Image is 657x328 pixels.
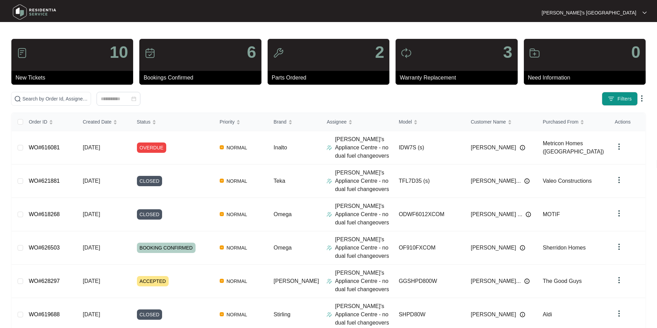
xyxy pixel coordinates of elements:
span: NORMAL [224,244,250,252]
a: WO#618268 [29,211,60,217]
span: Omega [273,245,291,251]
img: Vercel Logo [220,145,224,149]
span: [PERSON_NAME] [273,278,319,284]
span: [PERSON_NAME] ... [471,210,522,219]
img: icon [17,47,28,59]
span: MOTIF [543,211,560,217]
span: [PERSON_NAME]... [471,177,521,185]
span: ACCEPTED [137,276,169,286]
p: Bookings Confirmed [143,74,261,82]
img: Vercel Logo [220,245,224,250]
a: WO#628297 [29,278,60,284]
span: NORMAL [224,210,250,219]
span: Created Date [83,118,111,126]
img: Assigner Icon [327,178,332,184]
img: Info icon [520,145,525,150]
th: Model [393,113,465,131]
span: Priority [220,118,235,126]
img: Vercel Logo [220,312,224,316]
th: Order ID [23,113,77,131]
img: dropdown arrow [638,94,646,103]
td: TFL7D35 (s) [393,165,465,198]
p: 10 [110,44,128,61]
img: icon [529,47,540,59]
img: icon [401,47,412,59]
a: WO#626503 [29,245,60,251]
img: residentia service logo [10,2,59,22]
span: Assignee [327,118,347,126]
span: NORMAL [224,310,250,319]
th: Brand [268,113,321,131]
span: The Good Guys [543,278,582,284]
img: icon [145,47,156,59]
img: filter icon [608,95,615,102]
p: [PERSON_NAME]'s Appliance Centre - no dual fuel changeovers [335,302,393,327]
span: Brand [273,118,286,126]
span: NORMAL [224,177,250,185]
th: Actions [609,113,645,131]
td: GGSHPD800W [393,265,465,298]
span: [PERSON_NAME] [471,144,516,152]
th: Customer Name [465,113,537,131]
span: [PERSON_NAME]... [471,277,521,285]
p: [PERSON_NAME]'s Appliance Centre - no dual fuel changeovers [335,135,393,160]
span: Valeo Constructions [543,178,592,184]
span: [DATE] [83,178,100,184]
span: NORMAL [224,144,250,152]
img: Info icon [520,312,525,317]
img: Assigner Icon [327,278,332,284]
p: [PERSON_NAME]'s Appliance Centre - no dual fuel changeovers [335,235,393,260]
p: Parts Ordered [272,74,389,82]
p: [PERSON_NAME]'s Appliance Centre - no dual fuel changeovers [335,202,393,227]
p: Warranty Replacement [400,74,517,82]
th: Assignee [321,113,393,131]
img: icon [273,47,284,59]
span: Order ID [29,118,47,126]
p: New Tickets [16,74,133,82]
img: Info icon [524,178,530,184]
img: Info icon [524,278,530,284]
th: Status [131,113,214,131]
button: filter iconFilters [602,92,638,106]
span: BOOKING CONFIRMED [137,243,196,253]
span: Customer Name [471,118,506,126]
img: dropdown arrow [615,276,623,284]
span: [DATE] [83,278,100,284]
span: OVERDUE [137,142,166,153]
img: Assigner Icon [327,145,332,150]
span: Aldi [543,311,552,317]
p: 3 [503,44,512,61]
span: Teka [273,178,285,184]
span: Purchased From [543,118,578,126]
img: dropdown arrow [615,309,623,318]
a: WO#619688 [29,311,60,317]
span: [PERSON_NAME] [471,310,516,319]
img: Assigner Icon [327,245,332,251]
span: Inalto [273,145,287,150]
span: [DATE] [83,245,100,251]
td: OF910FXCOM [393,231,465,265]
img: Info icon [520,245,525,251]
img: Vercel Logo [220,179,224,183]
span: Model [399,118,412,126]
img: search-icon [14,95,21,102]
td: IDW7S (s) [393,131,465,165]
th: Purchased From [537,113,609,131]
p: [PERSON_NAME]'s [GEOGRAPHIC_DATA] [542,9,636,16]
p: Need Information [528,74,646,82]
a: WO#621881 [29,178,60,184]
img: dropdown arrow [615,142,623,151]
span: NORMAL [224,277,250,285]
input: Search by Order Id, Assignee Name, Customer Name, Brand and Model [22,95,88,103]
span: Sherridon Homes [543,245,586,251]
span: CLOSED [137,176,162,186]
p: [PERSON_NAME]'s Appliance Centre - no dual fuel changeovers [335,169,393,193]
img: Info icon [526,212,531,217]
span: Metricon Homes ([GEOGRAPHIC_DATA]) [543,140,604,155]
img: dropdown arrow [615,209,623,218]
span: [DATE] [83,311,100,317]
img: Assigner Icon [327,212,332,217]
span: Filters [617,95,632,103]
img: Vercel Logo [220,279,224,283]
td: ODWF6012XCOM [393,198,465,231]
